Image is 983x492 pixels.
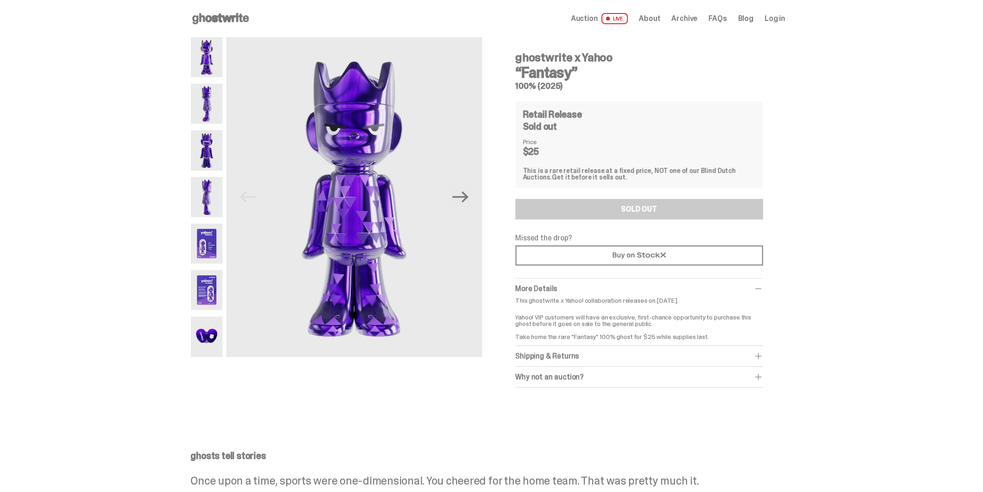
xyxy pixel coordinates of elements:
p: Yahoo! VIP customers will have an exclusive, first-chance opportunity to purchase this ghost befo... [516,307,763,340]
button: Next [451,187,471,207]
img: Yahoo-HG---1.png [191,37,223,77]
a: Archive [672,15,698,22]
img: Yahoo-HG---5.png [191,224,223,264]
a: Auction LIVE [571,13,628,24]
a: FAQs [709,15,727,22]
div: Why not an auction? [516,372,763,382]
span: More Details [516,284,557,293]
dt: Price [523,139,570,145]
h4: Retail Release [523,110,582,119]
h4: ghostwrite x Yahoo [516,52,763,63]
span: Auction [571,15,598,22]
h3: “Fantasy” [516,65,763,80]
a: Log in [765,15,785,22]
span: Get it before it sells out. [552,173,627,181]
a: Blog [738,15,754,22]
dd: $25 [523,147,570,156]
img: Yahoo-HG---2.png [191,84,223,124]
span: LIVE [602,13,628,24]
img: Yahoo-HG---1.png [226,37,482,357]
p: ghosts tell stories [191,451,786,460]
div: Sold out [523,122,756,131]
p: Once upon a time, sports were one-dimensional. You cheered for the home team. That was pretty muc... [191,475,786,486]
p: Missed the drop? [516,234,763,242]
a: About [639,15,661,22]
div: This is a rare retail release at a fixed price, NOT one of our Blind Dutch Auctions. [523,167,756,180]
img: Yahoo-HG---3.png [191,130,223,170]
p: This ghostwrite x Yahoo! collaboration releases on [DATE]. [516,297,763,304]
img: Yahoo-HG---7.png [191,317,223,357]
div: Shipping & Returns [516,352,763,361]
div: SOLD OUT [622,206,657,213]
img: Yahoo-HG---6.png [191,270,223,310]
button: SOLD OUT [516,199,763,219]
h5: 100% (2025) [516,82,763,90]
img: Yahoo-HG---4.png [191,177,223,217]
